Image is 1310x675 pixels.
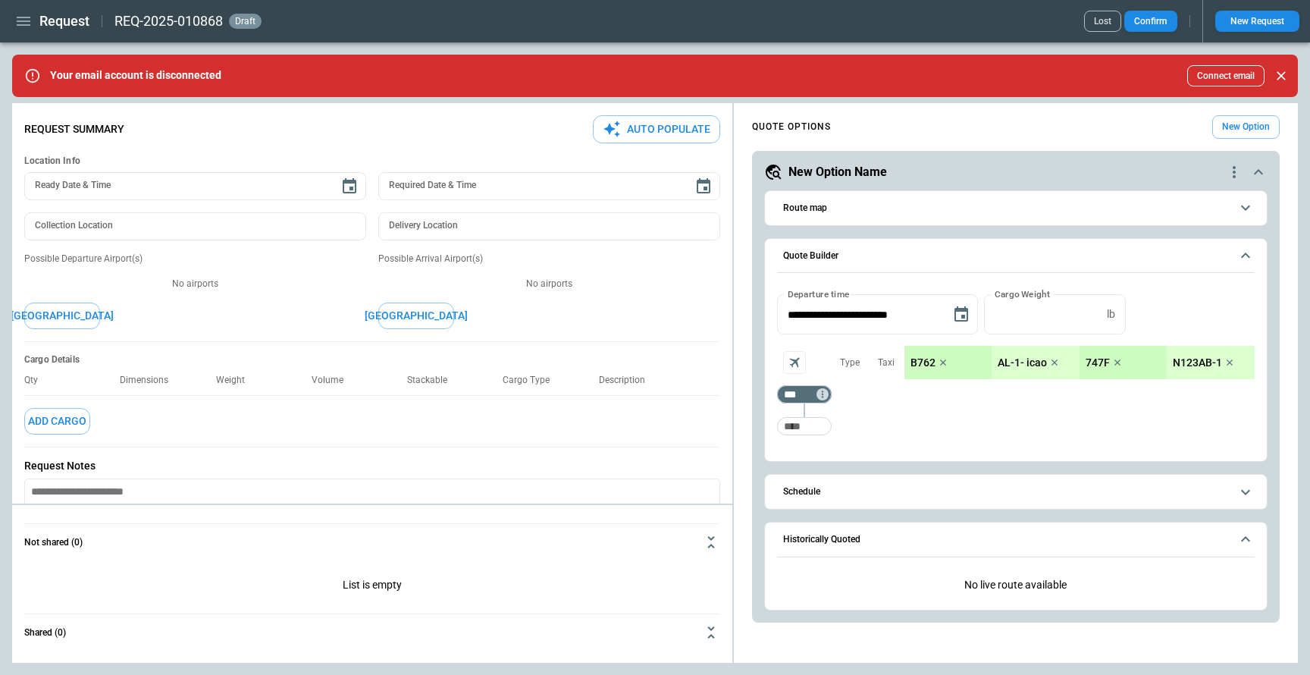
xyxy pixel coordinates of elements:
h6: Cargo Details [24,354,720,366]
span: Aircraft selection [783,351,806,374]
p: Taxi [878,356,895,369]
h5: New Option Name [788,164,887,181]
p: Possible Arrival Airport(s) [378,253,720,265]
button: New Request [1215,11,1299,32]
p: Dimensions [120,375,180,386]
h2: REQ-2025-010868 [114,12,223,30]
div: Quote Builder [777,294,1255,443]
p: Weight [216,375,257,386]
button: Choose date, selected date is Aug 13, 2025 [946,300,976,330]
button: Add Cargo [24,408,90,435]
div: scrollable content [904,346,1255,379]
h6: Quote Builder [783,251,838,261]
div: dismiss [1271,59,1292,93]
span: draft [232,16,259,27]
button: Choose date [688,171,719,202]
h6: Shared (0) [24,628,66,638]
button: Schedule [777,475,1255,509]
p: Type [840,356,860,369]
button: Route map [777,191,1255,225]
h6: Schedule [783,487,820,497]
p: Stackable [407,375,459,386]
button: Close [1271,65,1292,86]
h6: Historically Quoted [783,535,860,545]
p: Cargo Type [503,375,562,386]
div: Too short [777,417,832,435]
button: Lost [1084,11,1121,32]
p: List is empty [24,560,720,614]
p: Request Notes [24,460,720,472]
p: 747F [1086,356,1110,369]
p: N123AB-1 [1173,356,1222,369]
p: lb [1107,308,1115,321]
button: Confirm [1124,11,1177,32]
div: quote-option-actions [1225,163,1243,181]
label: Departure time [788,287,850,300]
p: Possible Departure Airport(s) [24,253,366,265]
div: Historically Quoted [777,567,1255,604]
button: [GEOGRAPHIC_DATA] [378,303,454,329]
button: New Option Namequote-option-actions [764,163,1268,181]
button: [GEOGRAPHIC_DATA] [24,303,100,329]
button: Quote Builder [777,239,1255,274]
p: Request Summary [24,123,124,136]
p: Description [599,375,657,386]
button: Historically Quoted [777,523,1255,557]
p: No airports [24,278,366,290]
p: Your email account is disconnected [50,69,221,82]
p: No live route available [777,567,1255,604]
p: Volume [312,375,356,386]
label: Cargo Weight [995,287,1050,300]
button: Not shared (0) [24,524,720,560]
button: New Option [1212,115,1280,139]
h6: Route map [783,203,827,213]
p: No airports [378,278,720,290]
p: AL-1- icao [998,356,1047,369]
h6: Location Info [24,155,720,167]
h6: Not shared (0) [24,538,83,548]
button: Choose date [334,171,365,202]
button: Shared (0) [24,614,720,651]
button: Connect email [1187,65,1265,86]
div: Not shared (0) [24,560,720,614]
button: Auto Populate [593,115,720,143]
p: Qty [24,375,50,386]
p: B762 [910,356,935,369]
h1: Request [39,12,89,30]
div: Too short [777,385,832,403]
div: scrollable content [734,109,1298,629]
h4: QUOTE OPTIONS [752,124,831,130]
